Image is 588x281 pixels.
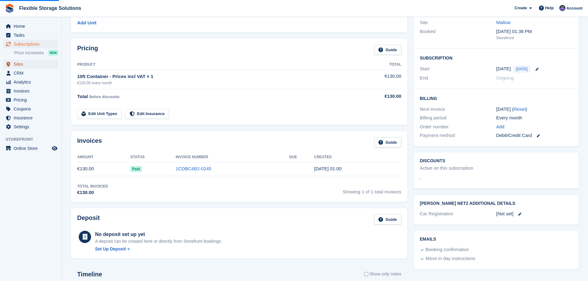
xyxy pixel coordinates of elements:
[496,20,511,25] a: Mallow
[77,45,98,55] h2: Pricing
[14,78,51,86] span: Analytics
[77,271,102,278] h2: Timeline
[420,19,496,26] div: Site
[5,4,14,13] img: stora-icon-8386f47178a22dfd0bd8f6a31ec36ba5ce8667c1dd55bd0f319d3a0aa187defe.svg
[3,114,58,122] a: menu
[364,271,368,277] input: Show only notes
[14,122,51,131] span: Settings
[130,166,142,172] span: Paid
[351,93,401,100] div: €130.00
[3,105,58,113] a: menu
[420,55,573,61] h2: Subscription
[14,40,51,48] span: Subscriptions
[95,231,222,238] div: No deposit set up yet
[95,246,222,252] a: Set Up Deposit
[513,65,531,73] span: [DATE]
[176,166,211,171] a: 1CDBC4B2-0245
[51,145,58,152] a: Preview store
[496,75,514,81] span: Ongoing
[95,238,222,245] p: A deposit can be created here or directly from Storefront bookings.
[496,123,505,130] a: Add
[314,166,342,171] time: 2025-09-26 00:00:16 UTC
[351,60,401,70] th: Total
[14,96,51,104] span: Pricing
[14,31,51,39] span: Tasks
[420,28,496,41] div: Booked
[420,165,473,172] div: Active on this subscription
[3,96,58,104] a: menu
[48,50,58,56] div: NEW
[420,237,573,242] h2: Emails
[514,106,526,112] a: Reset
[125,109,169,119] a: Edit Insurance
[3,40,58,48] a: menu
[420,175,421,182] span: -
[77,184,108,189] div: Total Invoiced
[420,210,496,217] div: Car Registration
[3,22,58,31] a: menu
[420,201,573,206] h2: [PERSON_NAME] Net2 Additional Details
[496,65,511,72] time: 2025-09-26 00:00:00 UTC
[77,189,108,196] div: €130.00
[3,78,58,86] a: menu
[3,144,58,153] a: menu
[426,255,475,262] div: Move in day instructions
[14,87,51,95] span: Invoices
[176,152,289,162] th: Invoice Number
[17,3,84,13] a: Flexible Storage Solutions
[14,60,51,68] span: Sites
[496,28,573,35] div: [DATE] 01:38 PM
[314,152,401,162] th: Created
[77,73,351,80] div: 10ft Container - Prices incl VAT × 1
[77,137,102,147] h2: Invoices
[3,60,58,68] a: menu
[77,19,96,27] a: Add Unit
[6,136,61,143] span: Storefront
[426,246,469,254] div: Booking confirmation
[374,45,401,55] a: Guide
[14,50,44,56] span: Price increases
[420,75,496,82] div: End
[3,122,58,131] a: menu
[77,214,100,225] h2: Deposit
[374,214,401,225] a: Guide
[77,80,351,86] div: €130.00 every month
[420,123,496,130] div: Order number
[496,210,573,217] div: [Not set]
[420,114,496,122] div: Billing period
[545,5,554,11] span: Help
[14,49,58,56] a: Price increases NEW
[77,109,122,119] a: Edit Unit Types
[343,184,401,196] span: Showing 1 of 1 total invoices
[496,114,573,122] div: Every month
[77,162,130,176] td: €130.00
[14,144,51,153] span: Online Store
[14,69,51,77] span: CRM
[374,137,401,147] a: Guide
[14,114,51,122] span: Insurance
[89,95,119,99] span: Before discounts
[130,152,176,162] th: Status
[289,152,314,162] th: Due
[496,132,573,139] div: Debit/Credit Card
[420,106,496,113] div: Next invoice
[420,65,496,73] div: Start
[420,132,496,139] div: Payment method
[566,5,582,11] span: Account
[496,35,573,41] div: Storefront
[95,246,126,252] div: Set Up Deposit
[77,60,351,70] th: Product
[14,105,51,113] span: Coupons
[3,87,58,95] a: menu
[420,95,573,101] h2: Billing
[14,22,51,31] span: Home
[3,69,58,77] a: menu
[351,69,401,89] td: €130.00
[420,159,573,163] h2: Discounts
[77,152,130,162] th: Amount
[515,5,527,11] span: Create
[77,94,88,99] span: Total
[364,271,401,277] label: Show only notes
[3,31,58,39] a: menu
[496,106,573,113] div: [DATE] ( )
